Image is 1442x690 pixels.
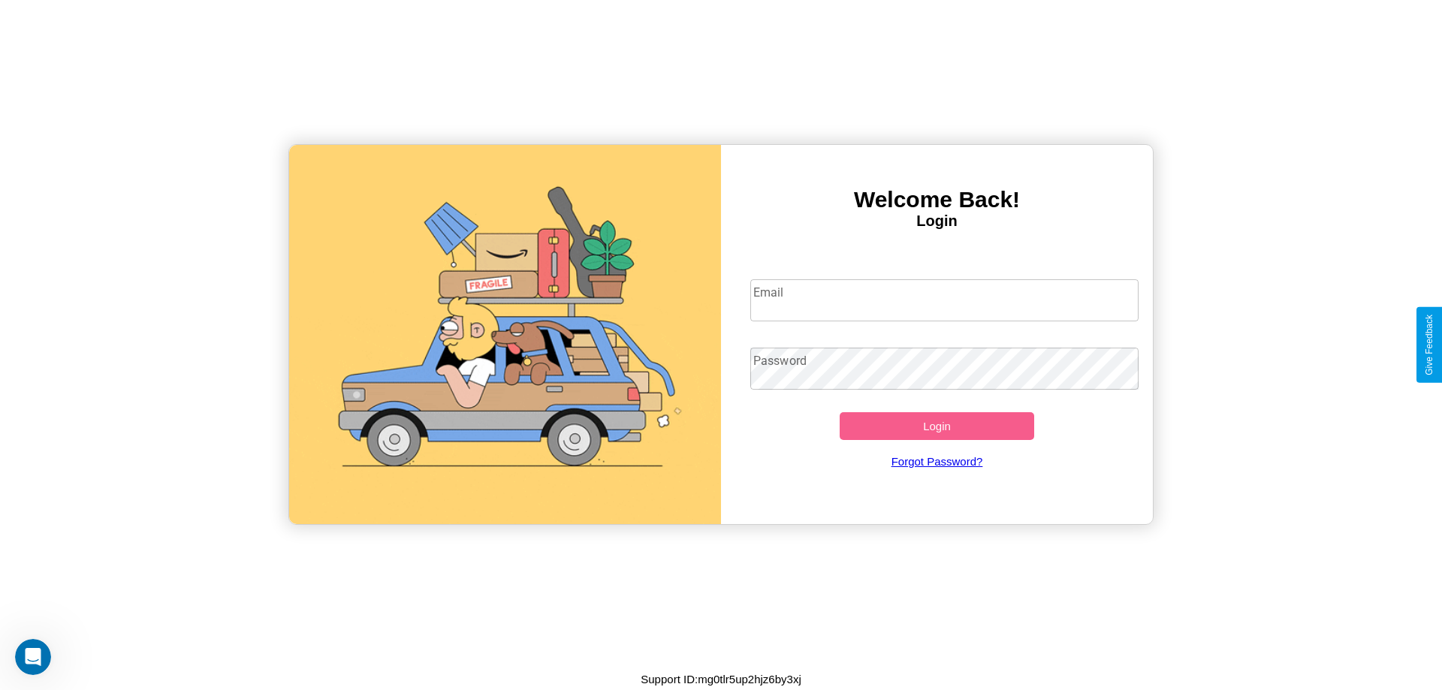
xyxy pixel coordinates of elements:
[721,187,1153,212] h3: Welcome Back!
[743,440,1132,483] a: Forgot Password?
[289,145,721,524] img: gif
[15,639,51,675] iframe: Intercom live chat
[721,212,1153,230] h4: Login
[1424,315,1434,375] div: Give Feedback
[840,412,1034,440] button: Login
[641,669,801,689] p: Support ID: mg0tlr5up2hjz6by3xj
